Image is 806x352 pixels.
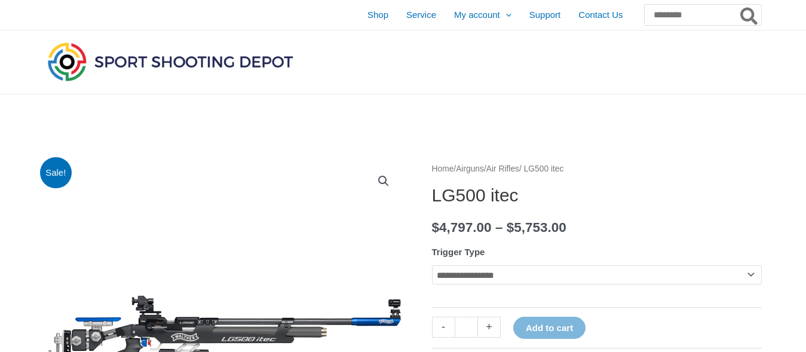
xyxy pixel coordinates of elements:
a: Airguns [456,164,484,173]
a: - [432,317,455,338]
nav: Breadcrumb [432,161,762,177]
button: Search [738,5,761,25]
span: $ [507,220,514,235]
input: Product quantity [455,317,478,338]
bdi: 5,753.00 [507,220,566,235]
span: $ [432,220,440,235]
span: – [495,220,503,235]
a: Home [432,164,454,173]
span: Sale! [40,157,72,189]
a: View full-screen image gallery [373,170,394,192]
label: Trigger Type [432,247,485,257]
a: Air Rifles [486,164,519,173]
img: Sport Shooting Depot [45,39,296,84]
button: Add to cart [513,317,586,339]
bdi: 4,797.00 [432,220,492,235]
a: + [478,317,501,338]
h1: LG500 itec [432,185,762,206]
